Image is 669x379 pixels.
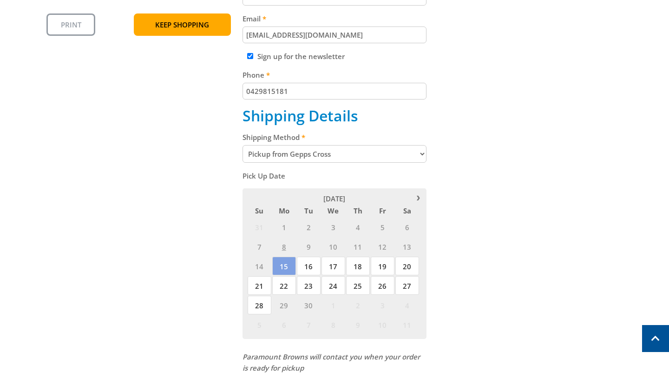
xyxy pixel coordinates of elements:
span: 23 [297,276,321,295]
span: [DATE] [323,194,345,203]
label: Shipping Method [243,132,427,143]
em: Paramount Browns will contact you when your order is ready for pickup [243,352,420,372]
span: 4 [346,218,370,236]
span: 8 [321,315,345,334]
span: 6 [272,315,296,334]
span: 11 [346,237,370,256]
span: 3 [371,296,394,314]
span: 21 [248,276,271,295]
input: Please enter your email address. [243,27,427,43]
span: 5 [248,315,271,334]
span: Fr [371,205,394,217]
span: 15 [272,257,296,275]
span: 10 [371,315,394,334]
span: Tu [297,205,321,217]
span: 7 [248,237,271,256]
label: Pick Up Date [243,170,427,181]
span: Sa [395,205,419,217]
span: 8 [272,237,296,256]
span: 2 [297,218,321,236]
span: 14 [248,257,271,275]
span: 7 [297,315,321,334]
span: 17 [321,257,345,275]
label: Phone [243,69,427,80]
input: Please enter your telephone number. [243,83,427,100]
span: 11 [395,315,419,334]
span: Mo [272,205,296,217]
span: 25 [346,276,370,295]
span: 10 [321,237,345,256]
span: 5 [371,218,394,236]
select: Please select a shipping method. [243,145,427,163]
span: 6 [395,218,419,236]
span: 9 [346,315,370,334]
span: 12 [371,237,394,256]
span: 1 [272,218,296,236]
a: Keep Shopping [134,13,231,36]
span: 30 [297,296,321,314]
span: 9 [297,237,321,256]
span: 18 [346,257,370,275]
span: 1 [321,296,345,314]
span: 4 [395,296,419,314]
span: 28 [248,296,271,314]
span: 27 [395,276,419,295]
span: We [321,205,345,217]
a: Print [46,13,95,36]
span: 20 [395,257,419,275]
label: Sign up for the newsletter [257,52,345,61]
span: 29 [272,296,296,314]
span: Su [248,205,271,217]
span: 16 [297,257,321,275]
span: Th [346,205,370,217]
span: 2 [346,296,370,314]
h2: Shipping Details [243,107,427,125]
span: 22 [272,276,296,295]
span: 3 [321,218,345,236]
span: 19 [371,257,394,275]
span: 26 [371,276,394,295]
label: Email [243,13,427,24]
span: 31 [248,218,271,236]
span: 24 [321,276,345,295]
span: 13 [395,237,419,256]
